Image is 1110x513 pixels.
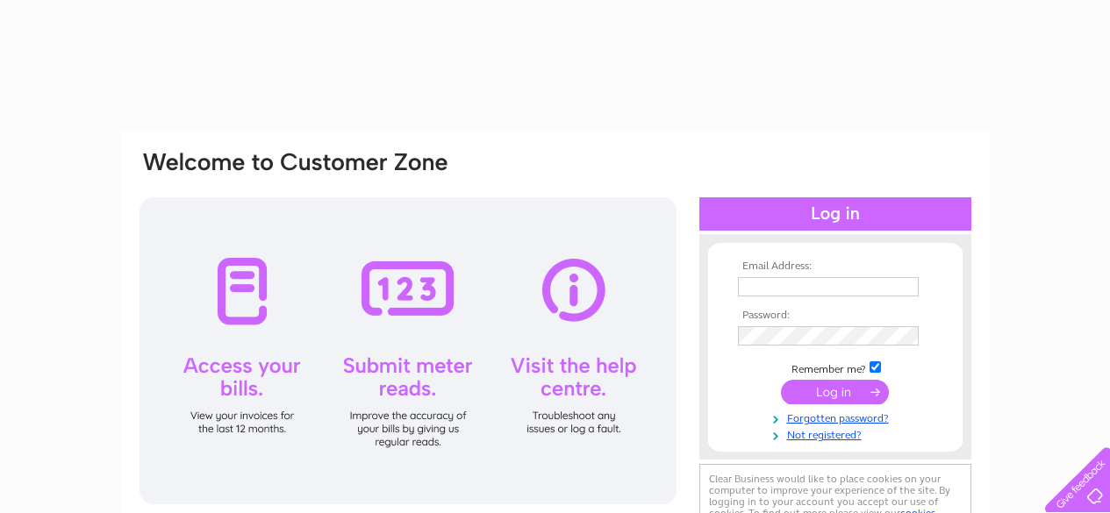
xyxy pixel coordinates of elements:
input: Submit [781,380,889,404]
th: Email Address: [734,260,937,273]
a: Forgotten password? [738,409,937,425]
th: Password: [734,310,937,322]
td: Remember me? [734,359,937,376]
a: Not registered? [738,425,937,442]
